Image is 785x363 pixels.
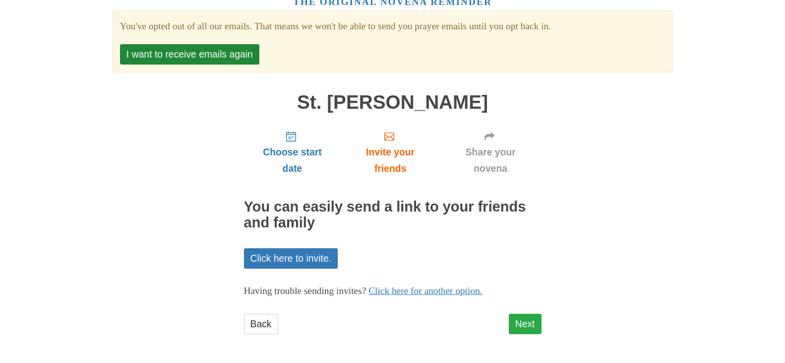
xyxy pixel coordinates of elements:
button: I want to receive emails again [120,44,259,65]
h2: You can easily send a link to your friends and family [244,199,542,231]
span: Share your novena [450,144,532,177]
span: Invite your friends [351,144,429,177]
a: Back [244,314,278,334]
h1: St. [PERSON_NAME] [244,92,542,113]
span: Choose start date [254,144,331,177]
a: Click here to invite. [244,248,338,269]
section: You've opted out of all our emails. That means we won't be able to send you prayer emails until y... [120,18,665,35]
span: Having trouble sending invites? [244,286,366,296]
a: Choose start date [244,123,341,182]
a: Next [509,314,542,334]
a: Invite your friends [341,123,439,182]
a: Click here for another option. [368,286,483,296]
a: Share your novena [440,123,542,182]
